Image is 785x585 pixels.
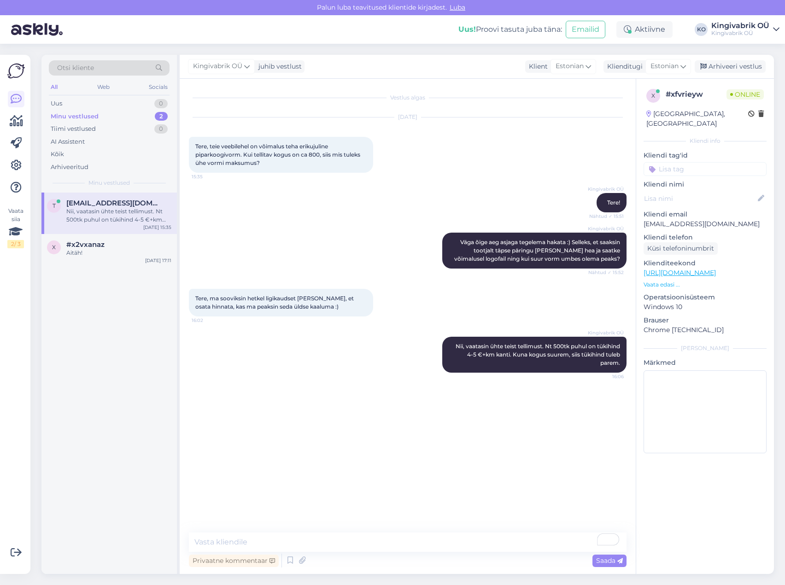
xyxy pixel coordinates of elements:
[66,240,105,249] span: #x2vxanaz
[7,62,25,80] img: Askly Logo
[644,316,767,325] p: Brauser
[711,22,769,29] div: Kingivabrik OÜ
[644,137,767,145] div: Kliendi info
[588,329,624,336] span: Kingivabrik OÜ
[525,62,548,71] div: Klient
[666,89,726,100] div: # xfvrieyw
[603,62,643,71] div: Klienditugi
[726,89,764,99] span: Online
[154,124,168,134] div: 0
[607,199,620,206] span: Tere!
[650,61,679,71] span: Estonian
[447,3,468,12] span: Luba
[7,207,24,248] div: Vaata siia
[155,112,168,121] div: 2
[589,373,624,380] span: 16:06
[711,29,769,37] div: Kingivabrik OÜ
[52,244,56,251] span: x
[255,62,302,71] div: juhib vestlust
[588,269,624,276] span: Nähtud ✓ 15:52
[556,61,584,71] span: Estonian
[189,94,627,102] div: Vestlus algas
[458,25,476,34] b: Uus!
[644,180,767,189] p: Kliendi nimi
[147,81,170,93] div: Socials
[644,258,767,268] p: Klienditeekond
[644,292,767,302] p: Operatsioonisüsteem
[588,225,624,232] span: Kingivabrik OÜ
[596,556,623,565] span: Saada
[154,99,168,108] div: 0
[193,61,242,71] span: Kingivabrik OÜ
[143,224,171,231] div: [DATE] 15:35
[95,81,111,93] div: Web
[51,124,96,134] div: Tiimi vestlused
[145,257,171,264] div: [DATE] 17:11
[51,163,88,172] div: Arhiveeritud
[711,22,779,37] a: Kingivabrik OÜKingivabrik OÜ
[195,295,355,310] span: Tere, ma sooviksin hetkel ligikaudset [PERSON_NAME], et osata hinnata, kas ma peaksin seda üldse ...
[51,112,99,121] div: Minu vestlused
[589,213,624,220] span: Nähtud ✓ 15:51
[88,179,130,187] span: Minu vestlused
[66,199,162,207] span: teateesalu@gmail.com
[566,21,605,38] button: Emailid
[456,343,621,366] span: Nii, vaatasin ühte teist tellimust. Nt 500tk puhul on tükihind 4-5 €+km kanti. Kuna kogus suurem,...
[49,81,59,93] div: All
[51,137,85,146] div: AI Assistent
[695,23,708,36] div: KO
[588,186,624,193] span: Kingivabrik OÜ
[66,249,171,257] div: Aitäh!
[644,210,767,219] p: Kliendi email
[644,269,716,277] a: [URL][DOMAIN_NAME]
[458,24,562,35] div: Proovi tasuta juba täna:
[195,143,362,166] span: Tere, teie veebilehel on võimalus teha erikujuline piparkoogivorm. Kui tellitav kogus on ca 800, ...
[644,302,767,312] p: Windows 10
[644,242,718,255] div: Küsi telefoninumbrit
[66,207,171,224] div: Nii, vaatasin ühte teist tellimust. Nt 500tk puhul on tükihind 4-5 €+km kanti. Kuna kogus suurem,...
[189,532,627,552] textarea: To enrich screen reader interactions, please activate Accessibility in Grammarly extension settings
[189,555,279,567] div: Privaatne kommentaar
[644,233,767,242] p: Kliendi telefon
[644,281,767,289] p: Vaata edasi ...
[51,150,64,159] div: Kõik
[644,162,767,176] input: Lisa tag
[644,358,767,368] p: Märkmed
[644,193,756,204] input: Lisa nimi
[616,21,673,38] div: Aktiivne
[192,173,226,180] span: 15:35
[7,240,24,248] div: 2 / 3
[57,63,94,73] span: Otsi kliente
[644,344,767,352] div: [PERSON_NAME]
[646,109,748,129] div: [GEOGRAPHIC_DATA], [GEOGRAPHIC_DATA]
[644,219,767,229] p: [EMAIL_ADDRESS][DOMAIN_NAME]
[651,92,655,99] span: x
[189,113,627,121] div: [DATE]
[644,325,767,335] p: Chrome [TECHNICAL_ID]
[53,202,56,209] span: t
[454,239,621,262] span: Väga õige aeg asjaga tegelema hakata :) Selleks, et saaksin tootjalt täpse päringu [PERSON_NAME] ...
[51,99,62,108] div: Uus
[644,151,767,160] p: Kliendi tag'id
[695,60,766,73] div: Arhiveeri vestlus
[192,317,226,324] span: 16:02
